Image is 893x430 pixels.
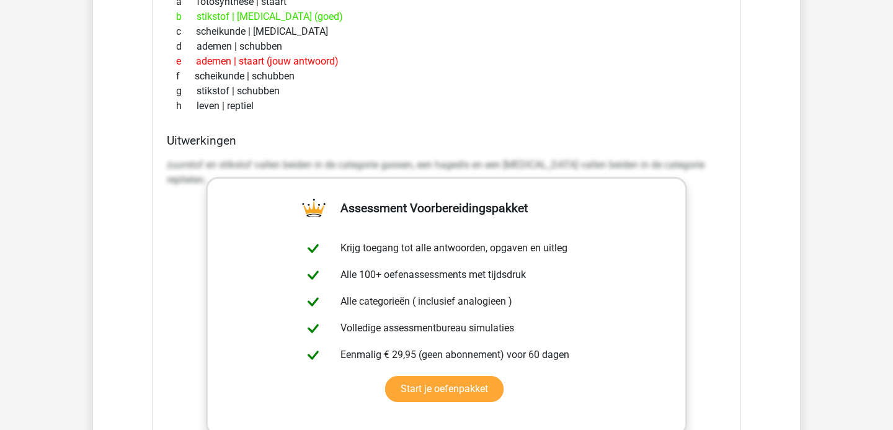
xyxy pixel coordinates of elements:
[167,133,726,148] h4: Uitwerkingen
[167,54,726,69] div: ademen | staart (jouw antwoord)
[167,99,726,114] div: leven | reptiel
[167,39,726,54] div: ademen | schubben
[176,24,196,39] span: c
[167,9,726,24] div: stikstof | [MEDICAL_DATA] (goed)
[176,9,197,24] span: b
[176,39,197,54] span: d
[167,84,726,99] div: stikstof | schubben
[385,376,504,402] a: Start je oefenpakket
[167,69,726,84] div: scheikunde | schubben
[176,54,196,69] span: e
[167,158,726,187] p: zuurstof en stikstof vallen beiden in de categorie gassen, een hagedis en een [MEDICAL_DATA] vall...
[176,84,197,99] span: g
[167,24,726,39] div: scheikunde | [MEDICAL_DATA]
[176,69,195,84] span: f
[176,99,197,114] span: h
